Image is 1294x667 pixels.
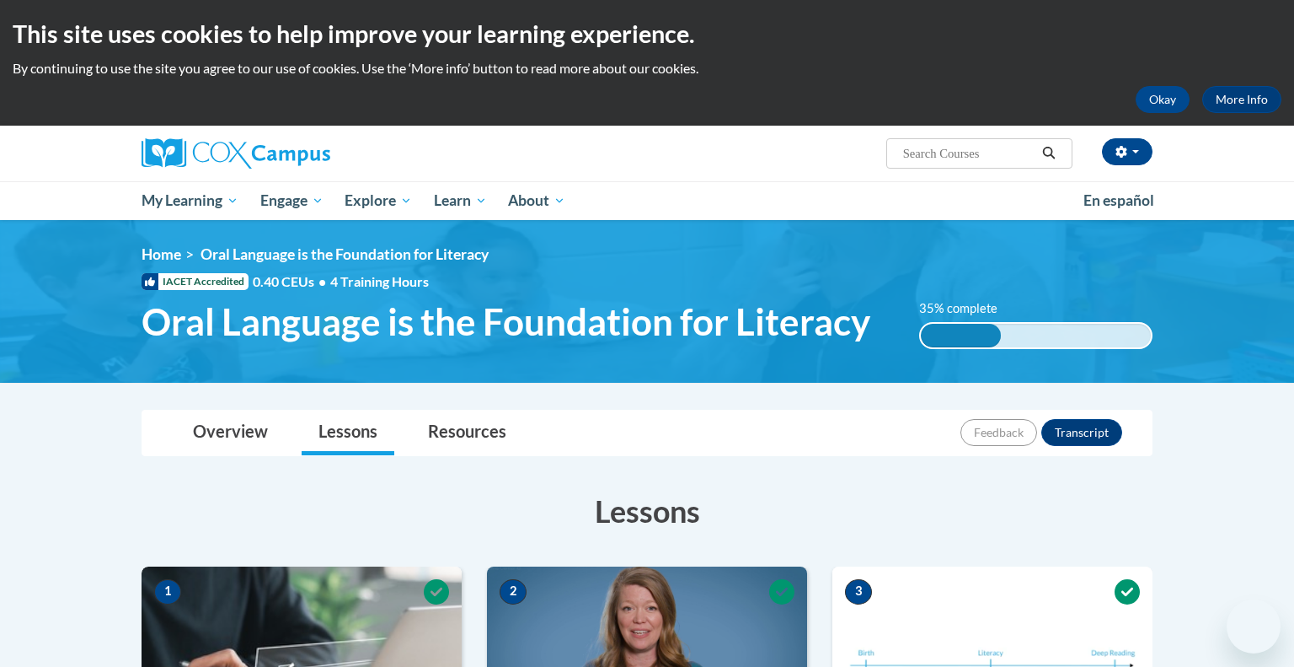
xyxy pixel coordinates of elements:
[434,191,487,211] span: Learn
[508,191,565,211] span: About
[302,411,394,455] a: Lessons
[142,191,238,211] span: My Learning
[249,181,334,220] a: Engage
[411,411,523,455] a: Resources
[142,299,870,344] span: Oral Language is the Foundation for Literacy
[154,579,181,605] span: 1
[13,59,1281,78] p: By continuing to use the site you agree to our use of cookies. Use the ‘More info’ button to read...
[131,181,249,220] a: My Learning
[498,181,577,220] a: About
[253,272,330,291] span: 0.40 CEUs
[330,273,429,289] span: 4 Training Hours
[919,299,1016,318] label: 35% complete
[176,411,285,455] a: Overview
[345,191,412,211] span: Explore
[845,579,872,605] span: 3
[960,419,1037,446] button: Feedback
[423,181,498,220] a: Learn
[1227,600,1281,654] iframe: Button to launch messaging window
[142,490,1152,532] h3: Lessons
[318,273,326,289] span: •
[142,138,462,169] a: Cox Campus
[142,245,181,263] a: Home
[1136,86,1190,113] button: Okay
[260,191,323,211] span: Engage
[201,245,489,263] span: Oral Language is the Foundation for Literacy
[1072,183,1165,218] a: En español
[1041,419,1122,446] button: Transcript
[921,324,1002,347] div: 35% complete
[1102,138,1152,165] button: Account Settings
[142,138,330,169] img: Cox Campus
[1083,191,1154,209] span: En español
[1036,143,1061,164] button: Search
[13,17,1281,51] h2: This site uses cookies to help improve your learning experience.
[500,579,527,605] span: 2
[901,143,1036,164] input: Search Courses
[1202,86,1281,113] a: More Info
[116,181,1178,220] div: Main menu
[334,181,423,220] a: Explore
[142,273,249,290] span: IACET Accredited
